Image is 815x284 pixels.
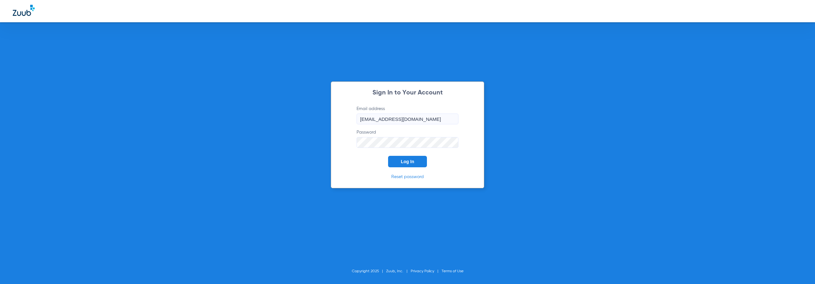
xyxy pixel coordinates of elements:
[347,90,468,96] h2: Sign In to Your Account
[401,159,414,164] span: Log In
[357,114,458,124] input: Email address
[357,106,458,124] label: Email address
[357,129,458,148] label: Password
[391,175,424,179] a: Reset password
[357,137,458,148] input: Password
[13,5,35,16] img: Zuub Logo
[411,269,434,273] a: Privacy Policy
[442,269,464,273] a: Terms of Use
[386,268,411,274] li: Zuub, Inc.
[783,253,815,284] iframe: Chat Widget
[352,268,386,274] li: Copyright 2025
[388,156,427,167] button: Log In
